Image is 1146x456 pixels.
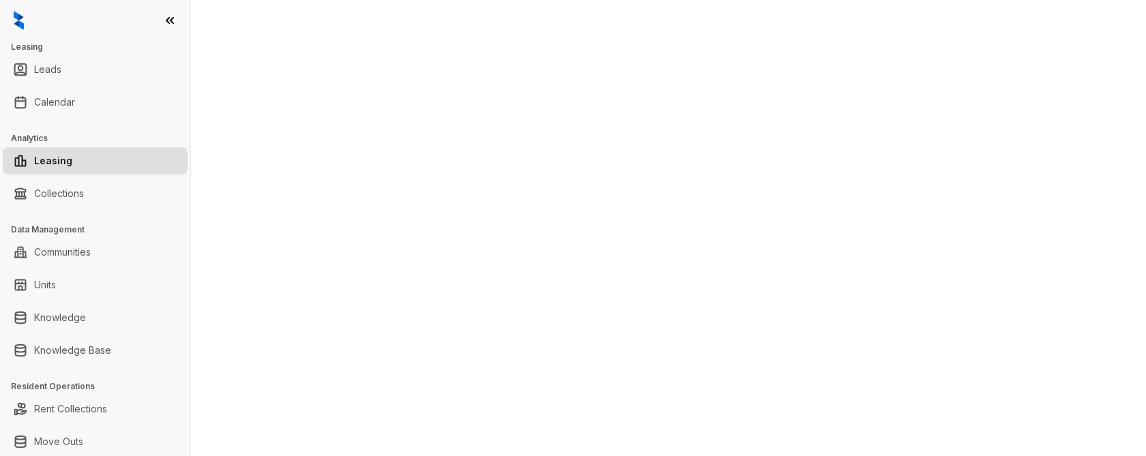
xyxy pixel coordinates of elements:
h3: Resident Operations [11,380,190,393]
a: Knowledge Base [34,337,111,364]
li: Knowledge Base [3,337,188,364]
a: Move Outs [34,428,83,455]
a: Collections [34,180,84,207]
a: Communities [34,239,91,266]
li: Units [3,271,188,299]
li: Communities [3,239,188,266]
h3: Data Management [11,224,190,236]
a: Leads [34,56,61,83]
a: Calendar [34,89,75,116]
a: Knowledge [34,304,86,331]
h3: Analytics [11,132,190,145]
li: Leads [3,56,188,83]
li: Collections [3,180,188,207]
a: Rent Collections [34,395,107,423]
h3: Leasing [11,41,190,53]
img: logo [14,11,24,30]
a: Units [34,271,56,299]
li: Rent Collections [3,395,188,423]
li: Calendar [3,89,188,116]
li: Leasing [3,147,188,174]
li: Move Outs [3,428,188,455]
li: Knowledge [3,304,188,331]
a: Leasing [34,147,72,174]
